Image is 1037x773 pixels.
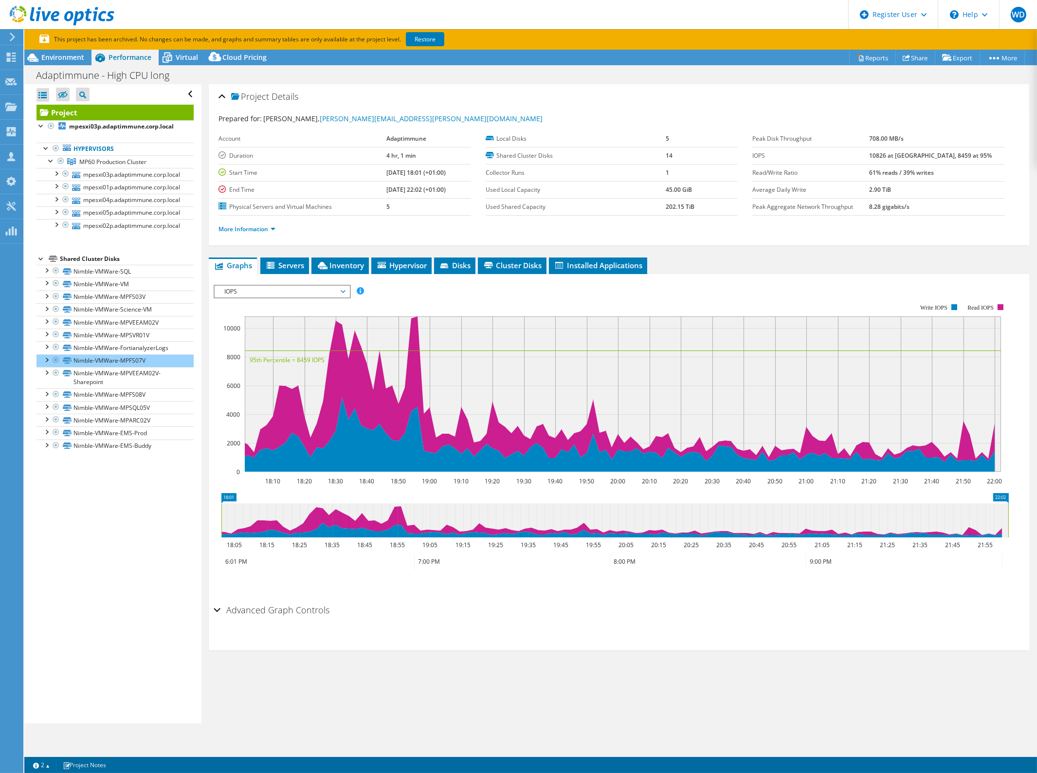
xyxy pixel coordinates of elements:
[489,541,504,549] text: 19:25
[920,304,947,311] text: Write IOPS
[666,185,692,194] b: 45.00 GiB
[36,219,194,232] a: mpesxi02p.adaptimmune.corp.local
[250,356,325,364] text: 95th Percentile = 8459 IOPS
[222,53,267,62] span: Cloud Pricing
[736,477,751,485] text: 20:40
[799,477,814,485] text: 21:00
[36,303,194,316] a: Nimble-VMWare-Science-VM
[1011,7,1026,22] span: WD
[263,114,543,123] span: [PERSON_NAME],
[521,541,536,549] text: 19:35
[79,158,146,166] span: MP60 Production Cluster
[869,202,910,211] b: 8.28 gigabits/s
[358,541,373,549] text: 18:45
[376,260,427,270] span: Hypervisor
[869,185,891,194] b: 2.90 TiB
[69,122,174,130] b: mpesxi03p.adaptimmune.corp.local
[895,50,935,65] a: Share
[486,185,666,195] label: Used Local Capacity
[36,414,194,426] a: Nimble-VMWare-MPARC02V
[227,439,240,447] text: 2000
[752,134,869,144] label: Peak Disk Throughput
[36,265,194,277] a: Nimble-VMWare-SQL
[218,134,386,144] label: Account
[548,477,563,485] text: 19:40
[486,168,666,178] label: Collector Runs
[39,34,516,45] p: This project has been archived. No changes can be made, and graphs and summary tables are only av...
[517,477,532,485] text: 19:30
[41,53,84,62] span: Environment
[485,477,500,485] text: 19:20
[978,541,993,549] text: 21:55
[218,225,275,233] a: More Information
[946,541,961,549] text: 21:45
[869,134,904,143] b: 708.00 MB/s
[36,277,194,290] a: Nimble-VMWare-VM
[36,120,194,133] a: mpesxi03p.adaptimmune.corp.local
[935,50,980,65] a: Export
[223,324,240,332] text: 10000
[968,304,994,311] text: Read IOPS
[36,143,194,155] a: Hypervisors
[231,92,269,102] span: Project
[869,168,934,177] b: 61% reads / 39% writes
[386,185,446,194] b: [DATE] 22:02 (+01:00)
[913,541,928,549] text: 21:35
[36,341,194,354] a: Nimble-VMWare-FortianalyzerLogs
[316,260,364,270] span: Inventory
[666,168,669,177] b: 1
[320,114,543,123] a: [PERSON_NAME][EMAIL_ADDRESS][PERSON_NAME][DOMAIN_NAME]
[36,194,194,206] a: mpesxi04p.adaptimmune.corp.local
[36,354,194,367] a: Nimble-VMWare-MPFS07V
[292,541,308,549] text: 18:25
[666,134,669,143] b: 5
[586,541,601,549] text: 19:55
[752,151,869,161] label: IOPS
[36,291,194,303] a: Nimble-VMWare-MPFS03V
[956,477,971,485] text: 21:50
[390,541,405,549] text: 18:55
[272,91,298,102] span: Details
[752,202,869,212] label: Peak Aggregate Network Throughput
[849,50,896,65] a: Reports
[611,477,626,485] text: 20:00
[227,382,240,390] text: 6000
[893,477,909,485] text: 21:30
[439,260,471,270] span: Disks
[214,600,329,620] h2: Advanced Graph Controls
[486,151,666,161] label: Shared Cluster Disks
[869,151,992,160] b: 10826 at [GEOGRAPHIC_DATA], 8459 at 95%
[642,477,657,485] text: 20:10
[925,477,940,485] text: 21:40
[36,401,194,414] a: Nimble-VMWare-MPSQL05V
[36,329,194,341] a: Nimble-VMWare-MPSVR01V
[36,426,194,439] a: Nimble-VMWare-EMS-Prod
[554,260,642,270] span: Installed Applications
[386,202,390,211] b: 5
[36,168,194,181] a: mpesxi03p.adaptimmune.corp.local
[423,541,438,549] text: 19:05
[60,253,194,265] div: Shared Cluster Disks
[218,202,386,212] label: Physical Servers and Virtual Machines
[218,168,386,178] label: Start Time
[218,151,386,161] label: Duration
[56,759,113,771] a: Project Notes
[360,477,375,485] text: 18:40
[36,367,194,388] a: Nimble-VMWare-MPVEEAM02V-Sharepoint
[26,759,56,771] a: 2
[386,168,446,177] b: [DATE] 18:01 (+01:00)
[328,477,344,485] text: 18:30
[386,151,416,160] b: 4 hr, 1 min
[36,155,194,168] a: MP60 Production Cluster
[673,477,689,485] text: 20:20
[422,477,437,485] text: 19:00
[214,260,252,270] span: Graphs
[619,541,634,549] text: 20:05
[297,477,312,485] text: 18:20
[831,477,846,485] text: 21:10
[752,168,869,178] label: Read/Write Ratio
[219,286,345,297] span: IOPS
[266,477,281,485] text: 18:10
[237,468,240,476] text: 0
[227,541,242,549] text: 18:05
